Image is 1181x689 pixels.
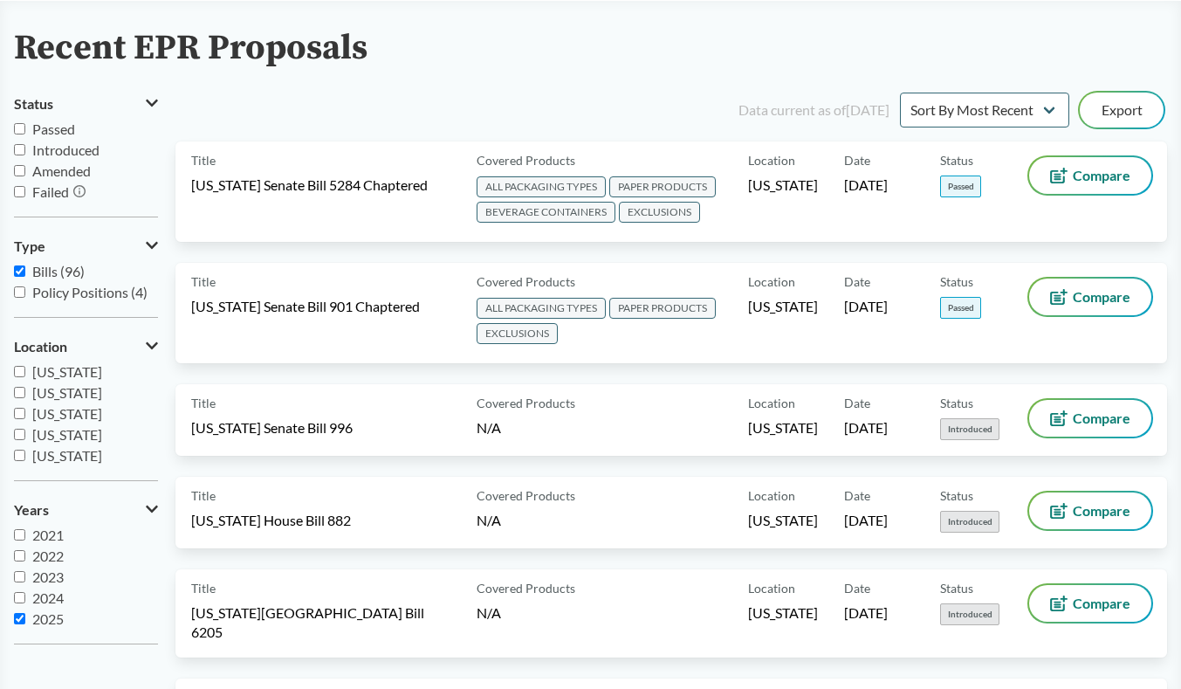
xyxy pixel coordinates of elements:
[14,339,67,355] span: Location
[1073,290,1130,304] span: Compare
[748,511,818,530] span: [US_STATE]
[14,450,25,461] input: [US_STATE]
[1029,400,1151,437] button: Compare
[1073,411,1130,425] span: Compare
[14,165,25,176] input: Amended
[477,151,575,169] span: Covered Products
[748,272,795,291] span: Location
[32,527,64,543] span: 2021
[14,231,158,261] button: Type
[14,592,25,603] input: 2024
[477,604,501,621] span: N/A
[609,298,716,319] span: PAPER PRODUCTS
[940,297,981,319] span: Passed
[1073,596,1130,610] span: Compare
[844,579,870,597] span: Date
[191,603,456,642] span: [US_STATE][GEOGRAPHIC_DATA] Bill 6205
[748,603,818,623] span: [US_STATE]
[14,529,25,541] input: 2021
[32,447,102,464] span: [US_STATE]
[191,272,216,291] span: Title
[191,486,216,505] span: Title
[738,100,889,121] div: Data current as of [DATE]
[1073,169,1130,183] span: Compare
[32,141,100,158] span: Introduced
[14,286,25,298] input: Policy Positions (4)
[748,176,818,195] span: [US_STATE]
[14,332,158,362] button: Location
[14,96,53,112] span: Status
[32,589,64,606] span: 2024
[940,151,973,169] span: Status
[1029,493,1151,529] button: Compare
[1080,93,1164,127] button: Export
[32,363,102,380] span: [US_STATE]
[14,366,25,377] input: [US_STATE]
[1029,279,1151,315] button: Compare
[14,29,367,68] h2: Recent EPR Proposals
[477,202,615,223] span: BEVERAGE CONTAINERS
[14,408,25,419] input: [US_STATE]
[940,272,973,291] span: Status
[32,384,102,401] span: [US_STATE]
[32,162,91,179] span: Amended
[191,151,216,169] span: Title
[619,202,700,223] span: EXCLUSIONS
[844,394,870,412] span: Date
[844,176,888,195] span: [DATE]
[32,284,148,300] span: Policy Positions (4)
[32,263,85,279] span: Bills (96)
[14,495,158,525] button: Years
[191,511,351,530] span: [US_STATE] House Bill 882
[844,486,870,505] span: Date
[748,486,795,505] span: Location
[940,511,999,533] span: Introduced
[477,323,558,344] span: EXCLUSIONS
[1029,585,1151,622] button: Compare
[609,176,716,197] span: PAPER PRODUCTS
[14,502,49,518] span: Years
[14,89,158,119] button: Status
[14,550,25,562] input: 2022
[477,419,501,436] span: N/A
[940,418,999,440] span: Introduced
[748,418,818,438] span: [US_STATE]
[191,394,216,412] span: Title
[14,387,25,398] input: [US_STATE]
[32,183,69,200] span: Failed
[477,176,606,197] span: ALL PACKAGING TYPES
[32,568,64,585] span: 2023
[844,418,888,438] span: [DATE]
[32,610,64,627] span: 2025
[477,579,575,597] span: Covered Products
[844,511,888,530] span: [DATE]
[191,297,420,316] span: [US_STATE] Senate Bill 901 Chaptered
[32,426,102,443] span: [US_STATE]
[14,144,25,155] input: Introduced
[940,603,999,625] span: Introduced
[32,121,75,137] span: Passed
[14,186,25,197] input: Failed
[844,272,870,291] span: Date
[32,405,102,422] span: [US_STATE]
[844,603,888,623] span: [DATE]
[940,486,973,505] span: Status
[748,297,818,316] span: [US_STATE]
[748,579,795,597] span: Location
[191,418,353,438] span: [US_STATE] Senate Bill 996
[32,548,64,564] span: 2022
[940,394,973,412] span: Status
[1029,157,1151,194] button: Compare
[14,571,25,582] input: 2023
[14,429,25,440] input: [US_STATE]
[191,176,428,195] span: [US_STATE] Senate Bill 5284 Chaptered
[748,394,795,412] span: Location
[477,486,575,505] span: Covered Products
[14,238,45,254] span: Type
[940,176,981,197] span: Passed
[1073,504,1130,518] span: Compare
[14,613,25,624] input: 2025
[844,297,888,316] span: [DATE]
[477,512,501,528] span: N/A
[940,579,973,597] span: Status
